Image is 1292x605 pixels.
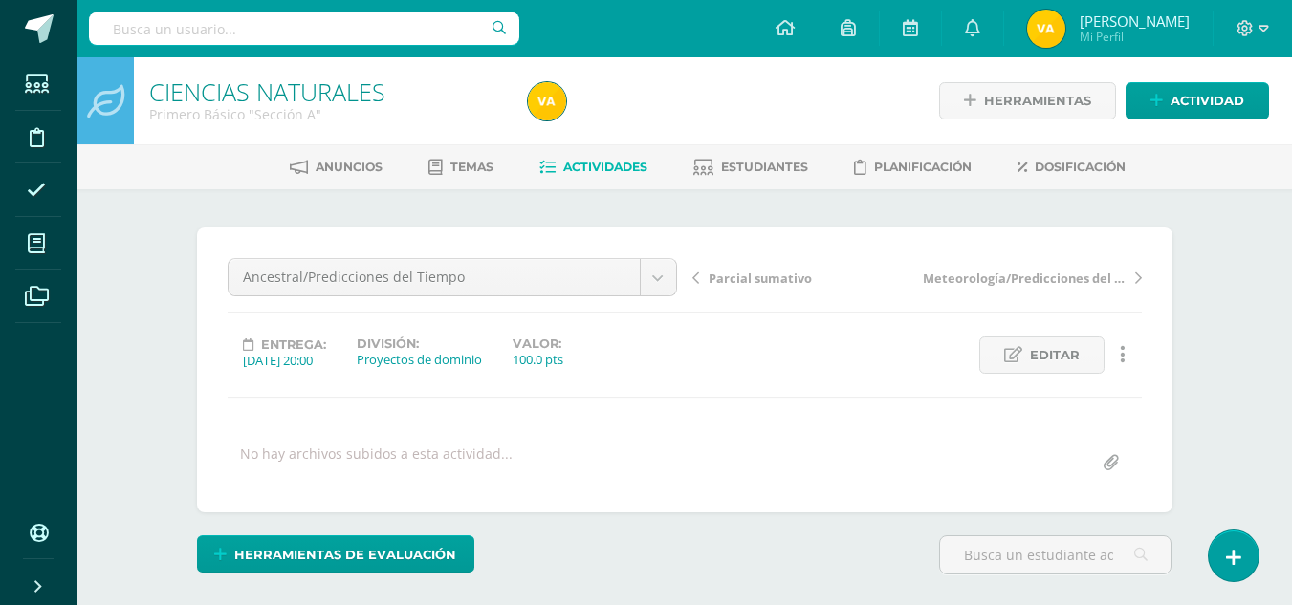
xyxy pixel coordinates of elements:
a: CIENCIAS NATURALES [149,76,385,108]
span: Dosificación [1035,160,1126,174]
a: Herramientas [939,82,1116,119]
span: Temas [450,160,493,174]
h1: CIENCIAS NATURALES [149,78,505,105]
span: Entrega: [261,337,326,352]
span: Herramientas de evaluación [234,537,456,573]
div: No hay archivos subidos a esta actividad... [240,444,513,482]
span: [PERSON_NAME] [1080,11,1190,31]
span: Planificación [874,160,972,174]
span: Meteorología/Predicciones del Tiempo [923,270,1126,287]
a: Anuncios [290,152,383,183]
img: 85e5ed63752d8ea9e054c9589d316114.png [1027,10,1065,48]
span: Anuncios [316,160,383,174]
span: Actividades [563,160,647,174]
span: Herramientas [984,83,1091,119]
a: Meteorología/Predicciones del Tiempo [917,268,1142,287]
div: [DATE] 20:00 [243,352,326,369]
a: Planificación [854,152,972,183]
a: Dosificación [1018,152,1126,183]
label: División: [357,336,482,351]
a: Actividades [539,152,647,183]
a: Ancestral/Predicciones del Tiempo [229,259,676,295]
div: 100.0 pts [513,351,563,368]
a: Herramientas de evaluación [197,535,474,573]
span: Actividad [1171,83,1244,119]
a: Parcial sumativo [692,268,917,287]
img: 85e5ed63752d8ea9e054c9589d316114.png [528,82,566,120]
a: Temas [428,152,493,183]
span: Mi Perfil [1080,29,1190,45]
div: Proyectos de dominio [357,351,482,368]
span: Estudiantes [721,160,808,174]
span: Editar [1030,337,1080,373]
a: Estudiantes [693,152,808,183]
input: Busca un usuario... [89,12,519,45]
div: Primero Básico 'Sección A' [149,105,505,123]
label: Valor: [513,336,563,351]
span: Ancestral/Predicciones del Tiempo [243,259,625,295]
input: Busca un estudiante aquí... [940,536,1171,573]
a: Actividad [1126,82,1269,119]
span: Parcial sumativo [709,270,812,287]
